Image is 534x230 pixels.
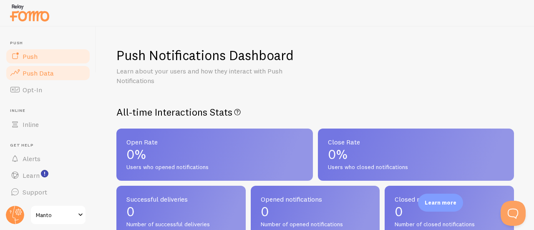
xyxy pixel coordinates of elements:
p: 0% [328,148,504,161]
span: Open Rate [126,139,303,145]
span: Manto [36,210,76,220]
span: Alerts [23,154,40,163]
p: 0 [126,205,236,218]
a: Push [5,48,91,65]
span: Inline [10,108,91,114]
span: Closed notifications [395,196,504,202]
span: Number of opened notifications [261,221,370,228]
span: Opened notifications [261,196,370,202]
span: Push [23,52,38,61]
p: Learn more [425,199,456,207]
a: Inline [5,116,91,133]
svg: <p>Watch New Feature Tutorials!</p> [41,170,48,177]
span: Number of successful deliveries [126,221,236,228]
h2: All-time Interactions Stats [116,106,514,119]
a: Support [5,184,91,200]
span: Opt-In [23,86,42,94]
p: 0 [395,205,504,218]
span: Push Data [23,69,54,77]
div: Learn more [418,194,463,212]
a: Learn [5,167,91,184]
a: Alerts [5,150,91,167]
img: fomo-relay-logo-orange.svg [9,2,50,23]
span: Successful deliveries [126,196,236,202]
a: Opt-In [5,81,91,98]
span: Users who opened notifications [126,164,303,171]
p: 0 [261,205,370,218]
span: Close Rate [328,139,504,145]
span: Inline [23,120,39,129]
span: Push [10,40,91,46]
span: Get Help [10,143,91,148]
span: Learn [23,171,40,179]
span: Users who closed notifications [328,164,504,171]
span: Support [23,188,47,196]
p: 0% [126,148,303,161]
span: Number of closed notifications [395,221,504,228]
iframe: Help Scout Beacon - Open [501,201,526,226]
a: Push Data [5,65,91,81]
a: Manto [30,205,86,225]
p: Learn about your users and how they interact with Push Notifications [116,66,317,86]
h1: Push Notifications Dashboard [116,47,294,64]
